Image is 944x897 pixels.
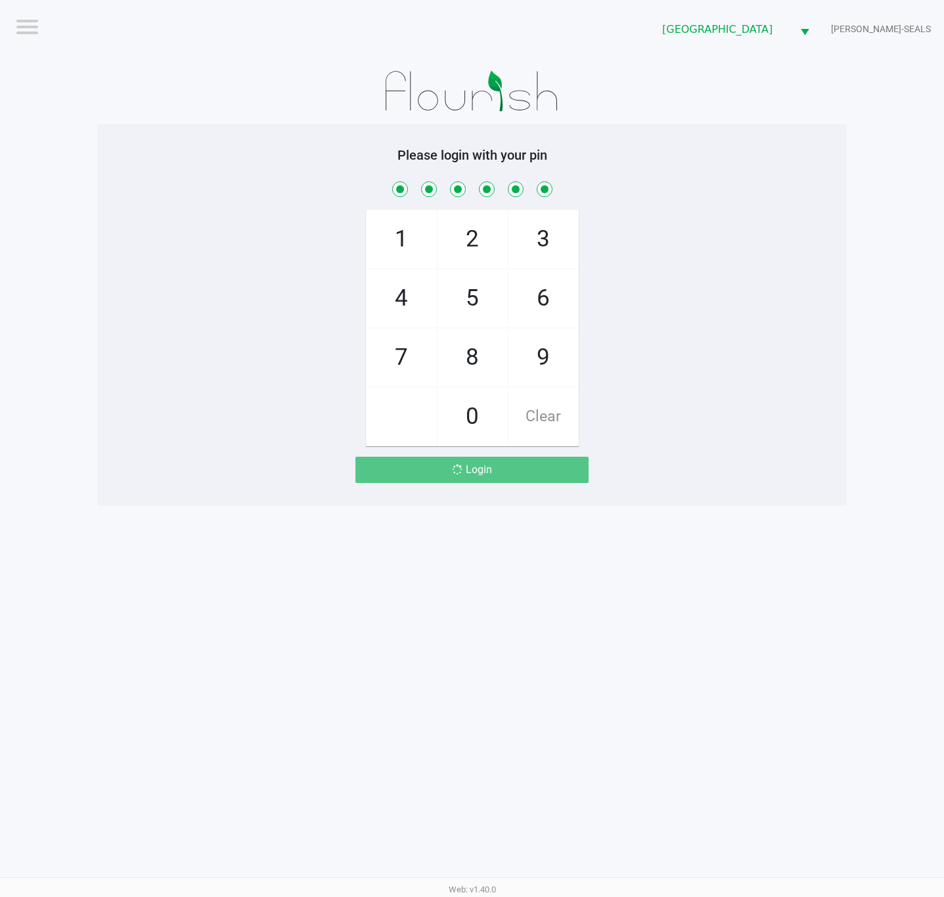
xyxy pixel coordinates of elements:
span: 9 [508,329,578,386]
span: Clear [508,388,578,446]
span: 3 [508,210,578,268]
button: Select [792,14,817,45]
span: 6 [508,269,578,327]
span: Web: v1.40.0 [449,885,496,894]
span: [GEOGRAPHIC_DATA] [662,22,784,37]
h5: Please login with your pin [108,147,837,163]
span: 7 [367,329,436,386]
span: 4 [367,269,436,327]
span: 0 [438,388,507,446]
span: 8 [438,329,507,386]
span: [PERSON_NAME]-SEALS [831,22,931,36]
span: 1 [367,210,436,268]
span: 2 [438,210,507,268]
span: 5 [438,269,507,327]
